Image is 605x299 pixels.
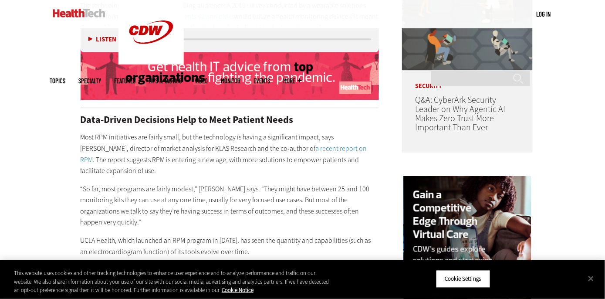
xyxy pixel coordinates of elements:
div: User menu [537,10,551,19]
span: Specialty [79,78,101,84]
h2: Data-Driven Decisions Help to Meet Patient Needs [81,115,379,125]
a: More information about your privacy [222,286,253,294]
p: Most RPM initiatives are fairly small, but the technology is having a significant impact, says [P... [81,132,379,176]
img: Home [53,9,105,17]
button: Cookie Settings [436,270,490,288]
p: Security [402,70,533,89]
button: Close [581,269,601,288]
a: Q&A: CyberArk Security Leader on Why Agentic AI Makes Zero Trust More Important Than Ever [415,94,505,133]
a: Log in [537,10,551,18]
a: Video [195,78,208,84]
a: a recent report on RPM [81,144,367,164]
a: Tips & Tactics [149,78,182,84]
a: Features [115,78,136,84]
p: “So far, most programs are fairly modest,” [PERSON_NAME] says. “They might have between 25 and 10... [81,183,379,228]
a: Events [254,78,270,84]
p: UCLA Health, which launched an RPM program in [DATE], has seen the quantity and capabilities (suc... [81,235,379,257]
span: More [284,78,302,84]
div: This website uses cookies and other tracking technologies to enhance user experience and to analy... [14,269,333,295]
a: CDW [118,58,184,67]
span: Topics [50,78,66,84]
a: MonITor [221,78,241,84]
